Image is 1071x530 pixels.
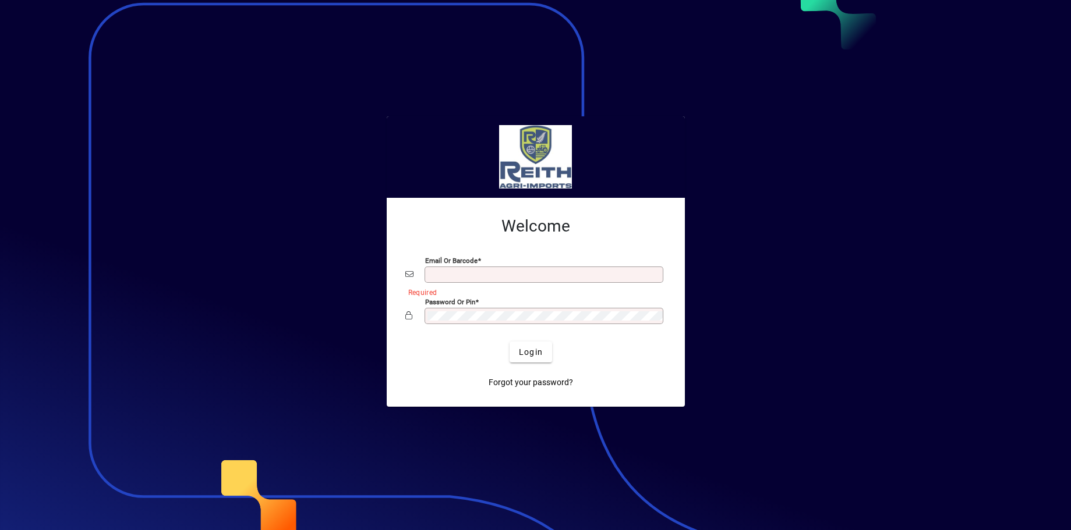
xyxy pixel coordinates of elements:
[519,346,543,358] span: Login
[484,372,578,393] a: Forgot your password?
[408,286,657,298] mat-error: Required
[425,298,475,306] mat-label: Password or Pin
[489,376,573,389] span: Forgot your password?
[405,216,666,236] h2: Welcome
[425,257,478,265] mat-label: Email or Barcode
[510,342,552,362] button: Login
